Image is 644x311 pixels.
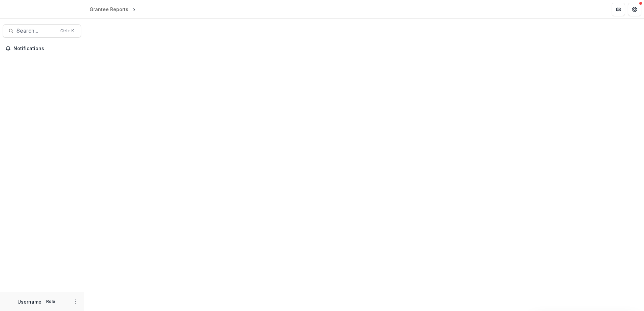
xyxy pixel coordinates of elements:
[59,27,75,35] div: Ctrl + K
[90,6,128,13] div: Grantee Reports
[3,24,81,38] button: Search...
[17,28,56,34] span: Search...
[72,298,80,306] button: More
[612,3,625,16] button: Partners
[44,299,57,305] p: Role
[13,46,78,51] span: Notifications
[628,3,641,16] button: Get Help
[18,298,41,305] p: Username
[87,4,166,14] nav: breadcrumb
[87,4,131,14] a: Grantee Reports
[3,43,81,54] button: Notifications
